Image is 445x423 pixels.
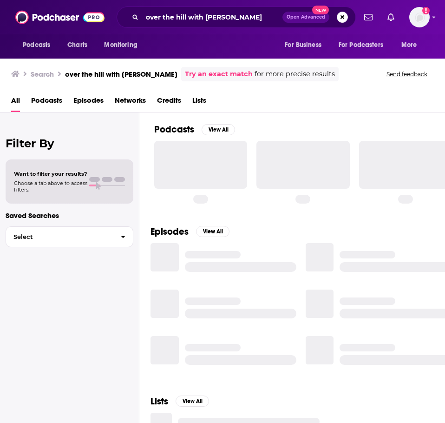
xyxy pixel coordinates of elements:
[282,12,329,23] button: Open AdvancedNew
[151,396,209,407] a: ListsView All
[278,36,333,54] button: open menu
[154,124,194,135] h2: Podcasts
[409,7,430,27] button: Show profile menu
[384,9,398,25] a: Show notifications dropdown
[409,7,430,27] img: User Profile
[202,124,235,135] button: View All
[151,396,168,407] h2: Lists
[15,8,105,26] img: Podchaser - Follow, Share and Rate Podcasts
[98,36,149,54] button: open menu
[287,15,325,20] span: Open Advanced
[16,36,62,54] button: open menu
[151,226,189,238] h2: Episodes
[401,39,417,52] span: More
[67,39,87,52] span: Charts
[14,180,87,193] span: Choose a tab above to access filters.
[192,93,206,112] a: Lists
[65,70,177,79] h3: over the hill with [PERSON_NAME]
[23,39,50,52] span: Podcasts
[176,396,209,407] button: View All
[285,39,321,52] span: For Business
[409,7,430,27] span: Logged in as GregKubie
[31,93,62,112] a: Podcasts
[196,226,229,237] button: View All
[154,124,235,135] a: PodcastsView All
[104,39,137,52] span: Monitoring
[185,69,253,79] a: Try an exact match
[339,39,383,52] span: For Podcasters
[6,226,133,247] button: Select
[360,9,376,25] a: Show notifications dropdown
[6,137,133,150] h2: Filter By
[157,93,181,112] a: Credits
[384,70,430,78] button: Send feedback
[333,36,397,54] button: open menu
[14,171,87,177] span: Want to filter your results?
[31,70,54,79] h3: Search
[6,211,133,220] p: Saved Searches
[73,93,104,112] a: Episodes
[11,93,20,112] a: All
[151,226,229,238] a: EpisodesView All
[395,36,429,54] button: open menu
[61,36,93,54] a: Charts
[312,6,329,14] span: New
[422,7,430,14] svg: Add a profile image
[255,69,335,79] span: for more precise results
[142,10,282,25] input: Search podcasts, credits, & more...
[115,93,146,112] a: Networks
[6,234,113,240] span: Select
[117,7,356,28] div: Search podcasts, credits, & more...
